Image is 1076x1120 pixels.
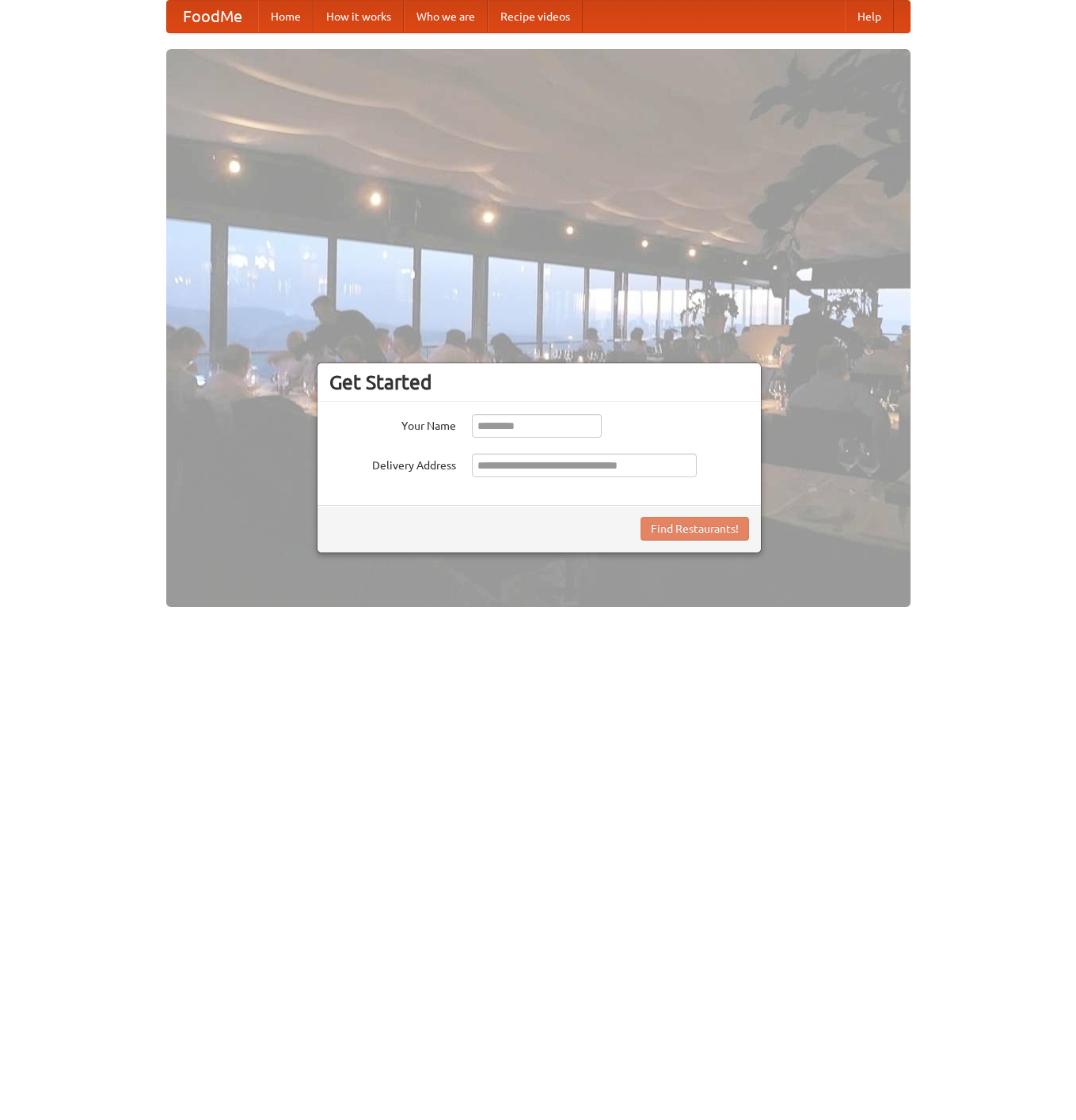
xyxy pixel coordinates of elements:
[845,1,894,32] a: Help
[329,370,749,394] h3: Get Started
[488,1,583,32] a: Recipe videos
[329,454,456,473] label: Delivery Address
[329,414,456,434] label: Your Name
[404,1,488,32] a: Who we are
[641,517,749,541] button: Find Restaurants!
[314,1,404,32] a: How it works
[258,1,314,32] a: Home
[167,1,258,32] a: FoodMe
